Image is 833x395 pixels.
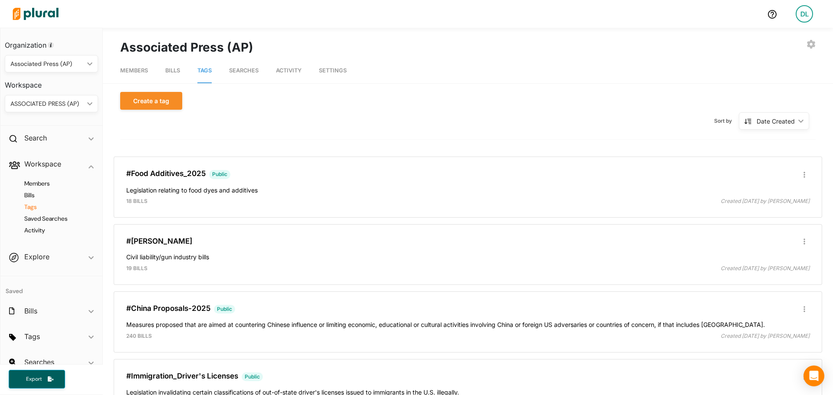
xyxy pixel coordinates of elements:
a: Activity [13,226,94,235]
a: Settings [319,59,347,83]
a: #Food Additives_2025 [126,169,206,178]
div: ASSOCIATED PRESS (AP) [10,99,84,108]
h2: Workspace [24,159,61,169]
h3: Organization [5,33,98,52]
h1: Associated Press (AP) [120,38,253,56]
a: Tags [197,59,212,83]
h4: Civil liability/gun industry bills [126,249,810,261]
span: Tags [197,67,212,74]
span: Public [209,170,230,179]
div: 18 bills [120,197,468,205]
span: Export [20,375,48,383]
h2: Search [24,133,47,143]
div: 19 bills [120,264,468,272]
a: #China Proposals-2025 [126,304,210,313]
h4: Legislation relating to food dyes and additives [126,183,810,194]
a: Tags [13,203,94,211]
div: Date Created [757,117,795,126]
span: Members [120,67,148,74]
span: Public [214,305,235,313]
span: Public [242,372,263,381]
a: Activity [276,59,302,83]
div: Created [DATE] by [PERSON_NAME] [468,332,816,340]
a: Searches [229,59,259,83]
h3: Workspace [5,72,98,91]
span: Activity [276,67,302,74]
h2: Tags [24,332,40,341]
div: Associated Press (AP) [10,59,84,69]
a: #Immigration_Driver's Licenses [126,372,238,380]
h2: Searches [24,357,54,367]
div: DL [796,5,813,23]
div: Tooltip anchor [47,41,55,49]
h4: Measures proposed that are aimed at countering Chinese influence or limiting economic, educationa... [126,317,810,329]
h2: Bills [24,306,37,316]
div: Created [DATE] by [PERSON_NAME] [468,264,816,272]
span: Sort by [714,117,739,125]
a: Bills [165,59,180,83]
button: Create a tag [120,92,182,110]
button: Export [9,370,65,388]
h4: Saved [0,276,102,297]
a: Members [120,59,148,83]
div: 240 bills [120,332,468,340]
div: Open Intercom Messenger [803,366,824,386]
a: Members [13,180,94,188]
a: Bills [13,191,94,199]
span: Searches [229,67,259,74]
span: Settings [319,67,347,74]
div: Created [DATE] by [PERSON_NAME] [468,197,816,205]
a: DL [789,2,820,26]
h2: Explore [24,252,49,261]
a: #[PERSON_NAME] [126,237,192,245]
a: Saved Searches [13,215,94,223]
span: Bills [165,67,180,74]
